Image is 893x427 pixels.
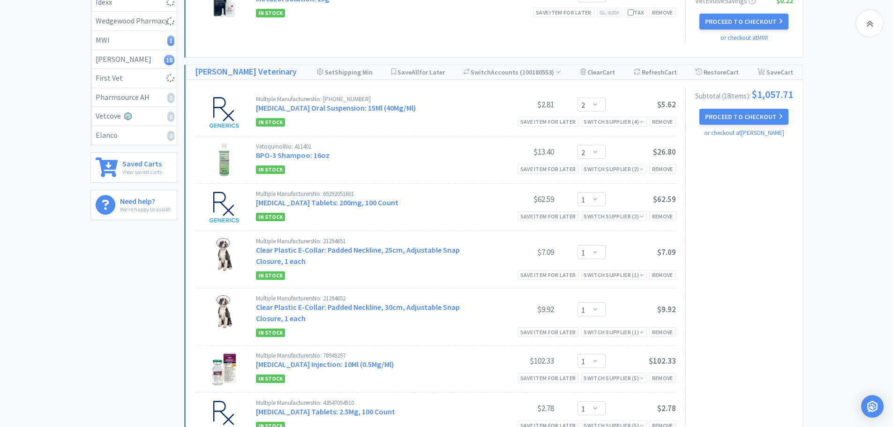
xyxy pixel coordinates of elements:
img: 4328b1b2db924f2890b4fb904821a01f_330550.jpeg [208,238,240,271]
h6: Saved Carts [122,157,162,167]
span: In Stock [256,118,285,127]
div: Save item for later [533,7,594,17]
a: Saved CartsView saved carts [90,152,177,183]
div: $7.09 [484,247,554,258]
i: 18 [164,55,174,65]
img: ec7c8bcf511e4f848c5879a87316e528_432922.jpeg [208,96,240,129]
div: Accounts [464,65,562,79]
a: BPO-3 Shampoo: 16oz [256,150,330,160]
div: Refresh [634,65,677,79]
span: Save for Later [398,68,445,76]
img: 341cab5b8b4242e3814d69b4d044919a_76292.jpeg [208,143,240,176]
div: Multiple Manufacturers No: 78949297 [256,352,484,359]
span: Cart [602,68,615,76]
span: In Stock [256,375,285,383]
div: Tax [628,8,644,17]
div: Remove [649,7,676,17]
span: Cart [780,68,793,76]
span: Cart [664,68,677,76]
span: $5.62 [657,99,676,110]
div: Vetcove [96,110,172,122]
span: In Stock [256,165,285,174]
i: 1 [167,36,174,46]
div: Save [758,65,793,79]
a: [PERSON_NAME] Veterinary [195,65,297,79]
i: 0 [167,112,174,122]
a: Clear Plastic E-Collar: Padded Neckline, 30cm, Adjustable Snap Closure, 1 each [256,302,460,323]
p: View saved carts [122,167,162,176]
div: Elanco [96,129,172,142]
div: Remove [649,373,676,383]
div: Remove [649,164,676,174]
div: Shipping Min [317,65,373,79]
span: In Stock [256,329,285,337]
div: Switch Supplier ( 1 ) [584,270,644,279]
div: Vetoquinol No: 411401 [256,143,484,150]
a: [PERSON_NAME]18 [91,50,177,69]
a: or checkout at [PERSON_NAME] [704,129,784,137]
div: Remove [649,270,676,280]
div: Remove [649,327,676,337]
span: $9.92 [657,304,676,315]
div: $2.78 [484,403,554,414]
a: MWI1 [91,31,177,50]
div: $2.81 [484,99,554,110]
span: All [412,68,419,76]
span: In Stock [256,271,285,280]
span: Switch [471,68,491,76]
span: $2.78 [657,403,676,413]
div: $13.40 [484,146,554,157]
span: $102.33 [649,356,676,366]
div: Multiple Manufacturers No: 21294652 [256,295,484,301]
a: Vetcove0 [91,107,177,126]
div: Multiple Manufacturers No: [PHONE_NUMBER] [256,96,484,102]
span: ( 100180553 ) [518,68,561,76]
a: First Vet [91,69,177,88]
span: $1,057.71 [751,89,793,99]
span: In Stock [256,9,285,17]
div: Save item for later [518,373,579,383]
h6: Need help? [120,195,171,205]
div: Multiple Manufacturers No: 69292051601 [256,191,484,197]
div: $9.92 [484,304,554,315]
div: Save item for later [518,211,579,221]
div: Remove [649,117,676,127]
div: First Vet [96,72,172,84]
div: $102.33 [484,355,554,367]
div: Switch Supplier ( 4 ) [584,117,644,126]
span: $26.80 [653,147,676,157]
div: Switch Supplier ( 2 ) [584,165,644,173]
i: 0 [167,93,174,103]
a: [MEDICAL_DATA] Injection: 10Ml (0.5Mg/Ml) [256,360,394,369]
div: GL: 6205 [597,7,623,17]
div: MWI [96,34,172,46]
a: [MEDICAL_DATA] Tablets: 2.5Mg, 100 Count [256,407,395,416]
div: Save item for later [518,164,579,174]
div: Wedgewood Pharmacy [96,15,172,27]
a: [MEDICAL_DATA] Oral Suspension: 15Ml (40Mg/Ml) [256,103,416,112]
span: Set [325,68,335,76]
div: Save item for later [518,327,579,337]
span: In Stock [256,213,285,221]
button: Proceed to Checkout [699,14,788,30]
p: We're happy to assist! [120,205,171,214]
div: Open Intercom Messenger [861,395,884,418]
a: Elanco0 [91,126,177,145]
a: Pharmsource AH0 [91,88,177,107]
div: [PERSON_NAME] [96,53,172,66]
div: Save item for later [518,270,579,280]
img: 08a304bd26ae44c6acd5e76c1c5e4fa3_330541.jpeg [208,295,240,328]
div: Save item for later [518,117,579,127]
div: Multiple Manufacturers No: 43547054510 [256,400,484,406]
a: [MEDICAL_DATA] Tablets: 200mg, 100 Count [256,198,398,207]
span: $7.09 [657,247,676,257]
button: Proceed to Checkout [699,109,788,125]
a: Wedgewood Pharmacy [91,12,177,31]
img: ce5a24c2f2fe483f82d1da4eee8ec581_603221.jpeg [208,352,240,385]
a: Clear Plastic E-Collar: Padded Neckline, 25cm, Adjustable Snap Closure, 1 each [256,245,460,266]
i: 0 [167,131,174,141]
img: 74ae27e936d4451aa1691d4a90306fab_545189.jpeg [208,191,240,224]
div: Clear [580,65,615,79]
div: Remove [649,211,676,221]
